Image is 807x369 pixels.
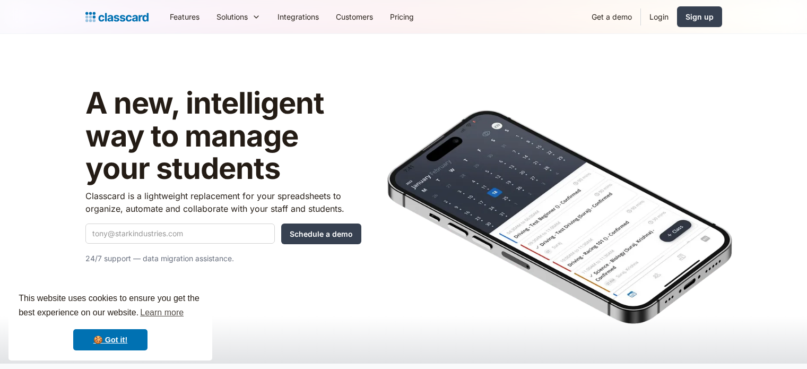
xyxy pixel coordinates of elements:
[216,11,248,22] div: Solutions
[85,252,361,265] p: 24/7 support — data migration assistance.
[85,224,275,244] input: tony@starkindustries.com
[583,5,640,29] a: Get a demo
[641,5,677,29] a: Login
[19,292,202,321] span: This website uses cookies to ensure you get the best experience on our website.
[138,305,185,321] a: learn more about cookies
[85,10,149,24] a: Logo
[73,329,147,350] a: dismiss cookie message
[85,190,361,215] p: Classcard is a lightweight replacement for your spreadsheets to organize, automate and collaborat...
[161,5,208,29] a: Features
[327,5,381,29] a: Customers
[685,11,714,22] div: Sign up
[677,6,722,27] a: Sign up
[208,5,269,29] div: Solutions
[85,87,361,185] h1: A new, intelligent way to manage your students
[269,5,327,29] a: Integrations
[85,224,361,244] form: Quick Demo Form
[281,224,361,244] input: Schedule a demo
[381,5,422,29] a: Pricing
[8,282,212,361] div: cookieconsent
